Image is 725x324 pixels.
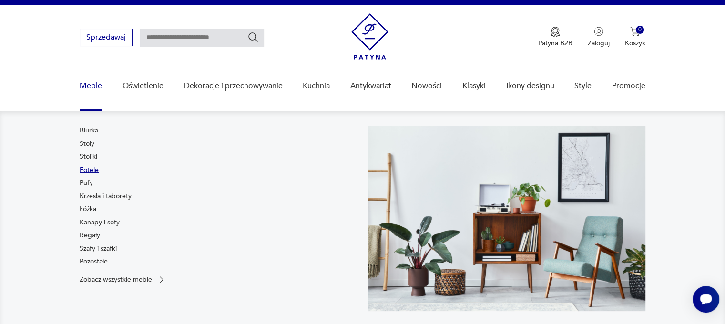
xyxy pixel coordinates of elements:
[247,31,259,43] button: Szukaj
[368,126,645,311] img: 969d9116629659dbb0bd4e745da535dc.jpg
[80,35,133,41] a: Sprzedawaj
[80,257,108,266] a: Pozostałe
[184,68,282,104] a: Dekoracje i przechowywanie
[625,39,645,48] p: Koszyk
[350,68,391,104] a: Antykwariat
[80,139,94,149] a: Stoły
[303,68,330,104] a: Kuchnia
[411,68,442,104] a: Nowości
[538,27,572,48] a: Ikona medaluPatyna B2B
[636,26,644,34] div: 0
[462,68,486,104] a: Klasyki
[588,39,610,48] p: Zaloguj
[80,126,98,135] a: Biurka
[80,244,117,253] a: Szafy i szafki
[693,286,719,313] iframe: Smartsupp widget button
[80,218,120,227] a: Kanapy i sofy
[351,13,388,60] img: Patyna - sklep z meblami i dekoracjami vintage
[80,29,133,46] button: Sprzedawaj
[80,68,102,104] a: Meble
[594,27,603,36] img: Ikonka użytkownika
[80,276,152,283] p: Zobacz wszystkie meble
[80,275,166,284] a: Zobacz wszystkie meble
[80,165,99,175] a: Fotele
[123,68,163,104] a: Oświetlenie
[588,27,610,48] button: Zaloguj
[612,68,645,104] a: Promocje
[80,231,100,240] a: Regały
[80,152,97,162] a: Stoliki
[80,178,93,188] a: Pufy
[625,27,645,48] button: 0Koszyk
[80,192,132,201] a: Krzesła i taborety
[80,204,96,214] a: Łóżka
[538,39,572,48] p: Patyna B2B
[506,68,554,104] a: Ikony designu
[574,68,592,104] a: Style
[551,27,560,37] img: Ikona medalu
[538,27,572,48] button: Patyna B2B
[630,27,640,36] img: Ikona koszyka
